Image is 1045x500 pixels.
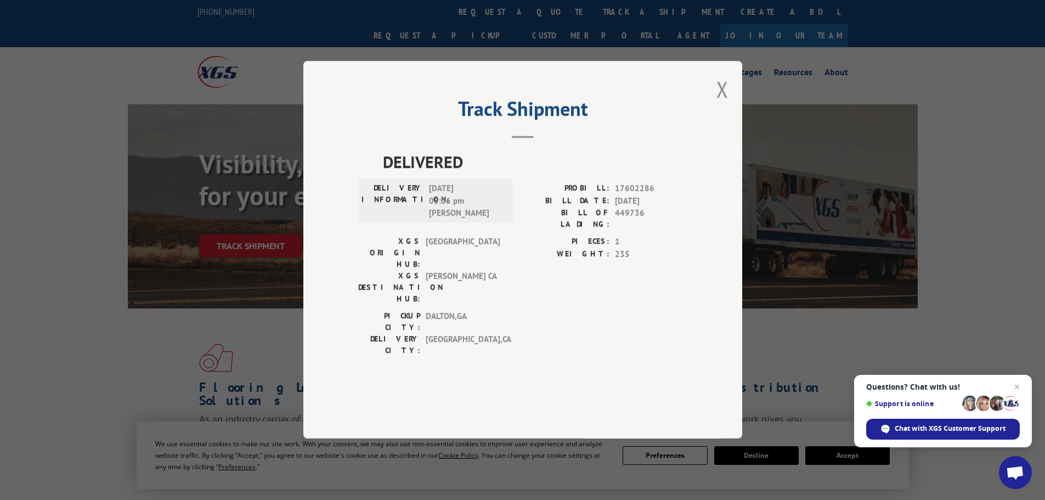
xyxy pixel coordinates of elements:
[716,75,728,104] button: Close modal
[358,271,420,305] label: XGS DESTINATION HUB:
[999,456,1032,489] div: Open chat
[523,248,609,261] label: WEIGHT:
[361,183,423,220] label: DELIVERY INFORMATION:
[523,207,609,231] label: BILL OF LADING:
[615,236,687,249] span: 1
[426,236,500,271] span: [GEOGRAPHIC_DATA]
[866,383,1020,391] span: Questions? Chat with us!
[383,150,687,175] span: DELIVERED
[523,183,609,195] label: PROBILL:
[358,334,420,357] label: DELIVERY CITY:
[895,424,1006,434] span: Chat with XGS Customer Support
[615,195,687,207] span: [DATE]
[615,207,687,231] span: 449736
[426,271,500,305] span: [PERSON_NAME] CA
[358,311,420,334] label: PICKUP CITY:
[358,236,420,271] label: XGS ORIGIN HUB:
[615,183,687,195] span: 17602286
[523,195,609,207] label: BILL DATE:
[426,334,500,357] span: [GEOGRAPHIC_DATA] , CA
[429,183,503,220] span: [DATE] 05:06 pm [PERSON_NAME]
[1010,380,1024,394] span: Close chat
[426,311,500,334] span: DALTON , GA
[866,400,958,408] span: Support is online
[358,101,687,122] h2: Track Shipment
[523,236,609,249] label: PIECES:
[866,419,1020,440] div: Chat with XGS Customer Support
[615,248,687,261] span: 235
